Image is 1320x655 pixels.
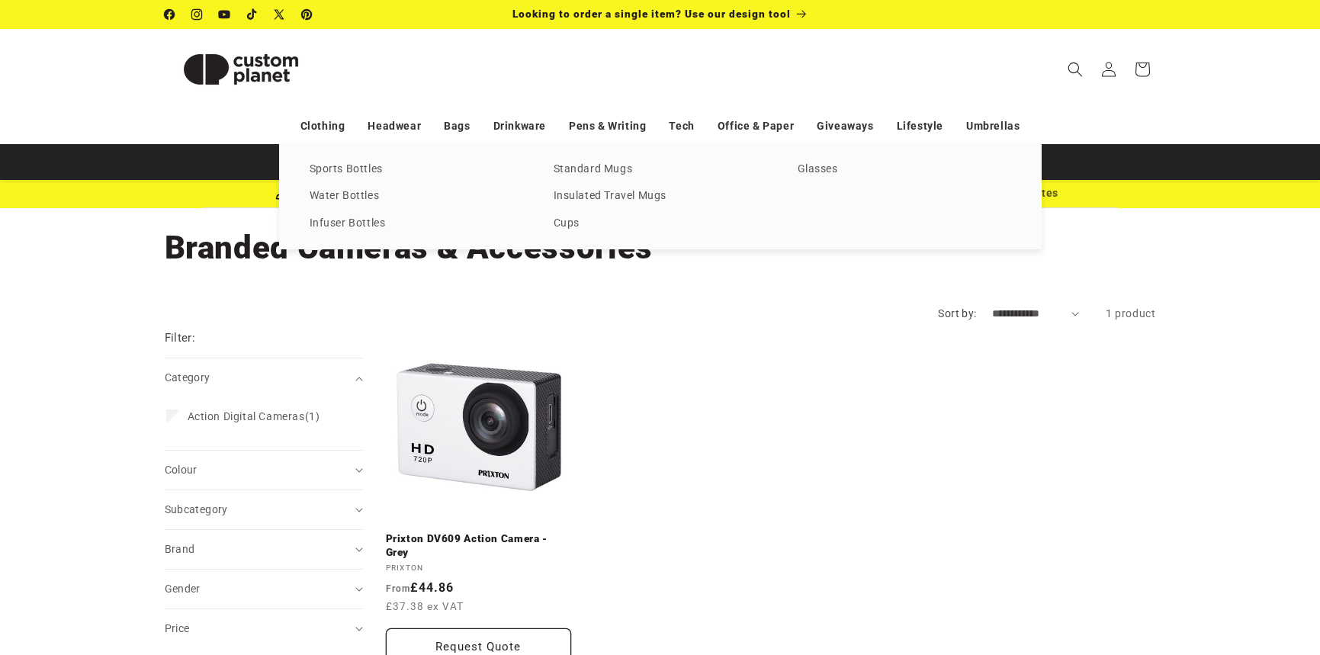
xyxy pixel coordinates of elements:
a: Giveaways [817,113,873,140]
h2: Filter: [165,329,196,347]
a: Insulated Travel Mugs [554,186,767,207]
span: 1 product [1106,307,1155,319]
span: Subcategory [165,503,228,515]
summary: Price [165,609,363,648]
a: Prixton DV609 Action Camera - Grey [386,532,572,559]
a: Water Bottles [310,186,523,207]
a: Clothing [300,113,345,140]
span: Price [165,622,190,634]
a: Cups [554,214,767,234]
img: Custom Planet [165,35,317,104]
span: Colour [165,464,198,476]
summary: Search [1058,53,1092,86]
label: Sort by: [938,307,976,319]
a: Infuser Bottles [310,214,523,234]
span: Looking to order a single item? Use our design tool [512,8,791,20]
a: Pens & Writing [569,113,646,140]
a: Lifestyle [897,113,943,140]
a: Office & Paper [718,113,794,140]
summary: Colour (0 selected) [165,451,363,490]
summary: Subcategory (0 selected) [165,490,363,529]
span: Gender [165,583,201,595]
a: Headwear [368,113,421,140]
a: Drinkware [493,113,546,140]
span: Action Digital Cameras [188,410,305,422]
a: Glasses [798,159,1011,180]
a: Standard Mugs [554,159,767,180]
summary: Gender (0 selected) [165,570,363,608]
summary: Brand (0 selected) [165,530,363,569]
span: Category [165,371,210,384]
a: Custom Planet [159,29,323,109]
a: Sports Bottles [310,159,523,180]
a: Umbrellas [966,113,1020,140]
a: Bags [444,113,470,140]
summary: Category (0 selected) [165,358,363,397]
span: (1) [188,409,320,423]
span: Brand [165,543,195,555]
a: Tech [669,113,694,140]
